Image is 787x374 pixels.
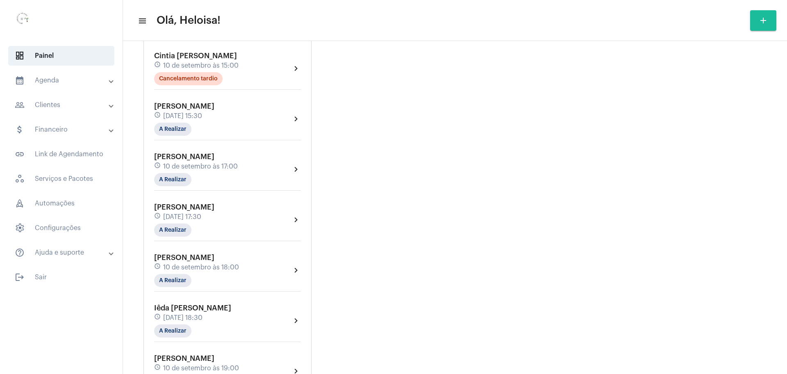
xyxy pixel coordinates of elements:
[154,304,231,312] span: Iêda [PERSON_NAME]
[154,61,161,70] mat-icon: schedule
[138,16,146,26] mat-icon: sidenav icon
[154,274,191,287] mat-chip: A Realizar
[154,212,161,221] mat-icon: schedule
[163,163,238,170] span: 10 de setembro às 17:00
[15,51,25,61] span: sidenav icon
[154,254,214,261] span: [PERSON_NAME]
[8,267,114,287] span: Sair
[8,218,114,238] span: Configurações
[154,324,191,338] mat-chip: A Realizar
[163,213,201,221] span: [DATE] 17:30
[15,75,25,85] mat-icon: sidenav icon
[5,243,123,262] mat-expansion-panel-header: sidenav iconAjuda e suporte
[8,144,114,164] span: Link de Agendamento
[15,248,109,258] mat-panel-title: Ajuda e suporte
[163,112,202,120] span: [DATE] 15:30
[154,112,161,121] mat-icon: schedule
[154,203,214,211] span: [PERSON_NAME]
[154,223,191,237] mat-chip: A Realizar
[15,75,109,85] mat-panel-title: Agenda
[154,263,161,272] mat-icon: schedule
[15,125,25,135] mat-icon: sidenav icon
[5,120,123,139] mat-expansion-panel-header: sidenav iconFinanceiro
[154,162,161,171] mat-icon: schedule
[163,314,202,322] span: [DATE] 18:30
[154,313,161,322] mat-icon: schedule
[15,149,25,159] mat-icon: sidenav icon
[8,194,114,213] span: Automações
[15,125,109,135] mat-panel-title: Financeiro
[154,153,214,160] span: [PERSON_NAME]
[154,173,191,186] mat-chip: A Realizar
[154,355,214,362] span: [PERSON_NAME]
[15,272,25,282] mat-icon: sidenav icon
[163,62,239,69] span: 10 de setembro às 15:00
[154,364,161,373] mat-icon: schedule
[163,264,239,271] span: 10 de setembro às 18:00
[5,71,123,90] mat-expansion-panel-header: sidenav iconAgenda
[15,198,25,208] span: sidenav icon
[291,164,301,174] mat-icon: chevron_right
[291,215,301,225] mat-icon: chevron_right
[291,114,301,124] mat-icon: chevron_right
[157,14,221,27] span: Olá, Heloisa!
[154,103,214,110] span: [PERSON_NAME]
[7,4,39,37] img: 0d939d3e-dcd2-0964-4adc-7f8e0d1a206f.png
[8,169,114,189] span: Serviços e Pacotes
[291,64,301,73] mat-icon: chevron_right
[15,100,25,110] mat-icon: sidenav icon
[154,123,191,136] mat-chip: A Realizar
[758,16,768,25] mat-icon: add
[15,248,25,258] mat-icon: sidenav icon
[15,100,109,110] mat-panel-title: Clientes
[5,95,123,115] mat-expansion-panel-header: sidenav iconClientes
[163,365,239,372] span: 10 de setembro às 19:00
[291,265,301,275] mat-icon: chevron_right
[154,72,223,85] mat-chip: Cancelamento tardio
[154,52,237,59] span: Cintia [PERSON_NAME]
[15,223,25,233] span: sidenav icon
[15,174,25,184] span: sidenav icon
[8,46,114,66] span: Painel
[291,316,301,326] mat-icon: chevron_right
